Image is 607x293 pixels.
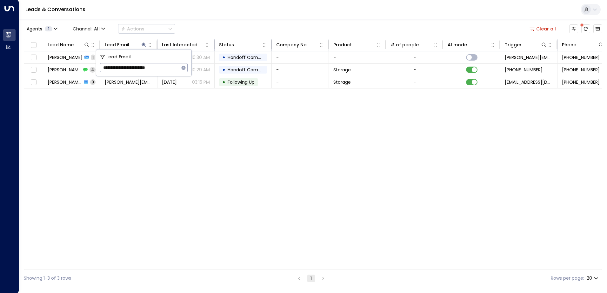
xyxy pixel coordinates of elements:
span: Toggle select row [30,66,37,74]
span: All [94,26,100,31]
span: 1 [45,26,52,31]
div: Lead Name [48,41,90,49]
div: Lead Email [105,41,129,49]
div: Actions [121,26,144,32]
span: imelda.molloy@indliv.co.uk [505,54,553,61]
span: Storage [333,67,351,73]
span: +447795662549 [562,67,600,73]
div: Trigger [505,41,547,49]
span: leads@space-station.co.uk [505,79,553,85]
td: - [272,64,329,76]
div: Phone [562,41,576,49]
span: Following Up [228,79,255,85]
span: Toggle select all [30,41,37,49]
p: 10:30 AM [191,54,210,61]
div: # of people [390,41,433,49]
div: • [222,77,225,88]
td: - [272,76,329,88]
div: - [413,54,416,61]
button: Actions [118,24,175,34]
div: - [413,67,416,73]
div: Status [219,41,261,49]
div: Phone [562,41,604,49]
span: Handoff Completed [228,67,272,73]
div: Status [219,41,234,49]
div: • [222,64,225,75]
div: Last Interacted [162,41,204,49]
button: Customize [569,24,578,33]
td: - [329,51,386,63]
div: Lead Name [48,41,74,49]
span: Channel: [70,24,108,33]
button: Agents1 [24,24,60,33]
span: +447795662549 [562,54,600,61]
span: Imelda Molloy [48,67,81,73]
div: Showing 1-3 of 3 rows [24,275,71,282]
a: Leads & Conversations [25,6,85,13]
button: Clear all [527,24,559,33]
span: imelda.molloy@indliv.co.uk [105,79,153,85]
span: Handoff Completed [228,54,272,61]
span: Toggle select row [30,78,37,86]
span: Storage [333,79,351,85]
div: • [222,52,225,63]
div: AI mode [448,41,467,49]
div: Trigger [505,41,522,49]
td: - [272,51,329,63]
div: Company Name [276,41,312,49]
button: page 1 [307,275,315,282]
div: Lead Email [105,41,147,49]
button: Channel:All [70,24,108,33]
div: Button group with a nested menu [118,24,175,34]
span: 1 [91,55,95,60]
nav: pagination navigation [295,274,327,282]
span: Agents [27,27,42,31]
span: Lead Email [106,53,131,61]
button: Archived Leads [593,24,602,33]
span: 3 [90,79,96,85]
div: 20 [587,274,600,283]
span: 4 [90,67,96,72]
div: Product [333,41,376,49]
span: Sep 23, 2025 [162,79,177,85]
span: Toggle select row [30,54,37,62]
p: 03:15 PM [192,79,210,85]
div: AI mode [448,41,490,49]
span: +447795662549 [562,79,600,85]
div: # of people [390,41,419,49]
div: Product [333,41,352,49]
label: Rows per page: [551,275,584,282]
span: Imelda Molloy [48,54,83,61]
div: Last Interacted [162,41,197,49]
span: Imelda Molloy [48,79,82,85]
span: +447795662549 [505,67,543,73]
div: Company Name [276,41,318,49]
span: There are new threads available. Refresh the grid to view the latest updates. [581,24,590,33]
div: - [413,79,416,85]
p: 10:29 AM [191,67,210,73]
